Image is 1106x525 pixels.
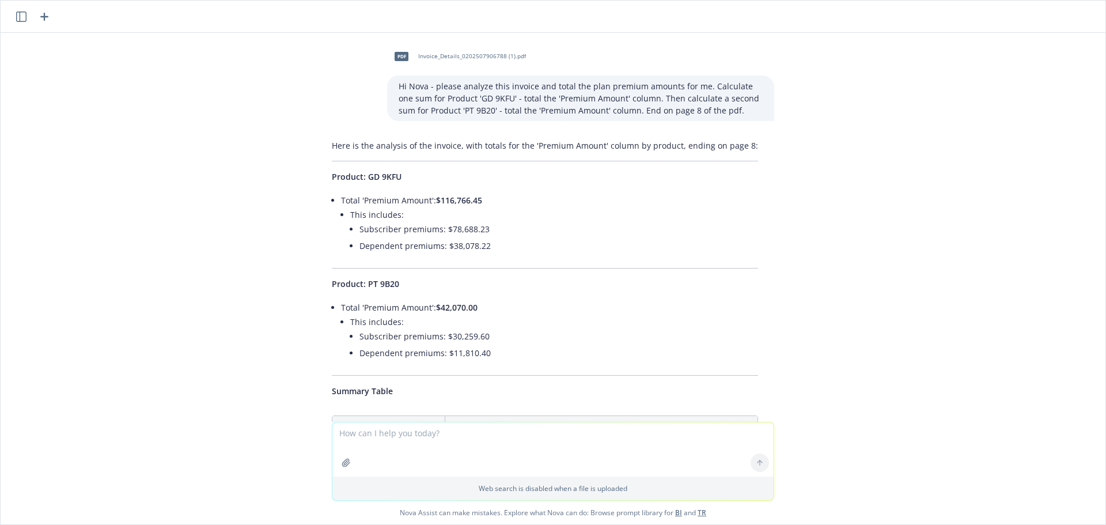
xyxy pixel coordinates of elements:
[395,52,408,61] span: pdf
[359,237,758,254] li: Dependent premiums: $38,078.22
[359,328,758,345] li: Subscriber premiums: $30,259.60
[350,206,758,256] li: This includes:
[399,80,763,116] p: Hi Nova - please analyze this invoice and total the plan premium amounts for me. Calculate one su...
[332,171,402,182] span: Product: GD 9KFU
[359,345,758,361] li: Dependent premiums: $11,810.40
[675,508,682,518] a: BI
[341,192,758,259] li: Total 'Premium Amount':
[339,484,767,493] p: Web search is disabled when a file is uploaded
[5,501,1101,524] span: Nova Assist can make mistakes. Explore what Nova can do: Browse prompt library for and
[445,416,757,438] th: Total Plan Premium (thru page 8)
[341,299,758,366] li: Total 'Premium Amount':
[436,195,482,206] span: $116,766.45
[359,221,758,237] li: Subscriber premiums: $78,688.23
[332,416,445,438] th: Product
[332,139,758,152] p: Here is the analysis of the invoice, with totals for the 'Premium Amount' column by product, endi...
[418,52,526,60] span: Invoice_Details_0202507906788 (1).pdf
[332,278,399,289] span: Product: PT 9B20
[332,386,393,396] span: Summary Table
[350,314,758,364] li: This includes:
[387,42,528,71] div: pdfInvoice_Details_0202507906788 (1).pdf
[698,508,706,518] a: TR
[436,302,478,313] span: $42,070.00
